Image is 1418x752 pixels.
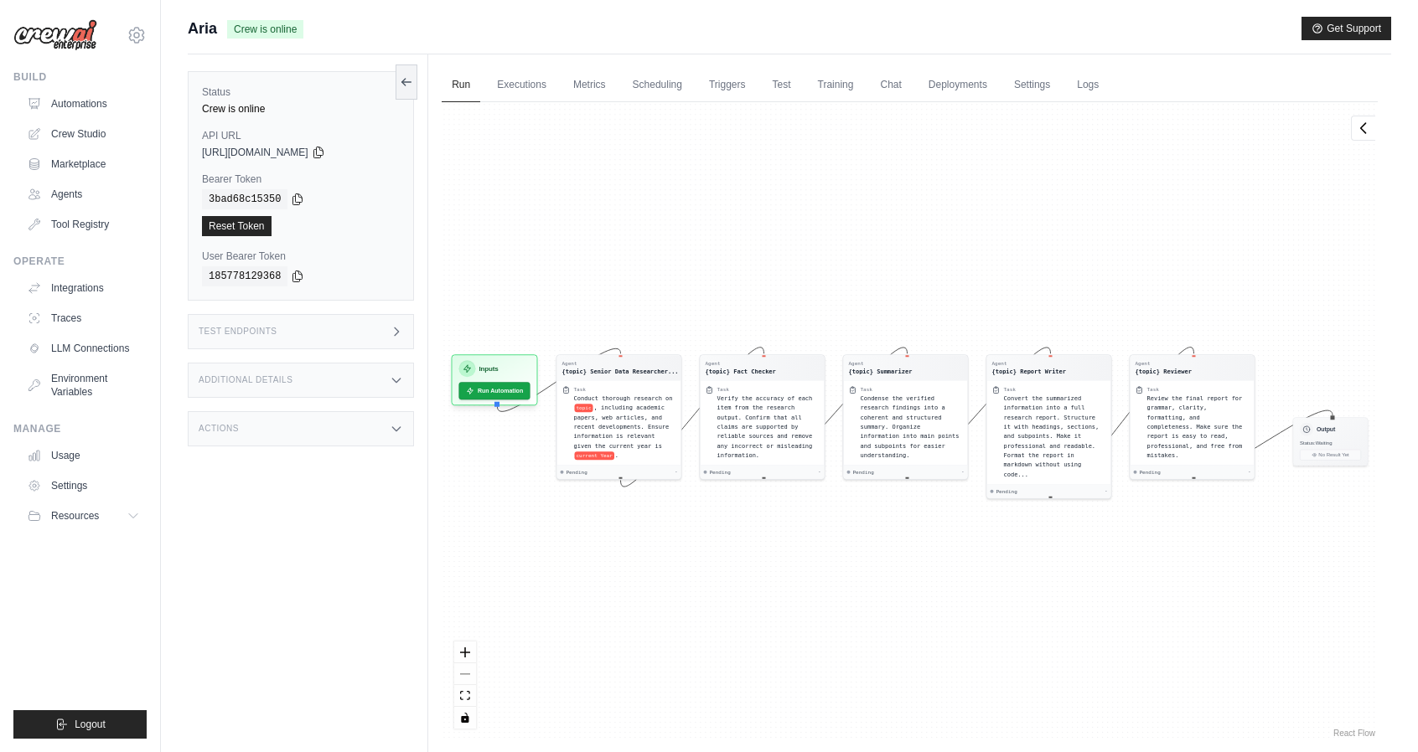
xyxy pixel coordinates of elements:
[199,424,239,434] h3: Actions
[13,422,147,435] div: Manage
[20,502,147,529] button: Resources
[20,275,147,301] a: Integrations
[202,102,400,116] div: Crew is online
[202,85,400,99] label: Status
[75,718,106,731] span: Logout
[20,181,147,208] a: Agents
[202,216,272,236] a: Reset Token
[202,146,308,159] span: [URL][DOMAIN_NAME]
[202,266,287,286] code: 185778129368
[20,121,147,147] a: Crew Studio
[20,365,147,405] a: Environment Variables
[199,375,292,385] h3: Additional Details
[13,70,147,84] div: Build
[20,211,147,238] a: Tool Registry
[202,173,400,186] label: Bearer Token
[20,442,147,469] a: Usage
[202,250,400,263] label: User Bearer Token
[51,509,99,523] span: Resources
[20,335,147,362] a: LLM Connections
[202,189,287,209] code: 3bad68c15350
[202,129,400,142] label: API URL
[20,305,147,332] a: Traces
[13,710,147,739] button: Logout
[13,255,147,268] div: Operate
[13,19,97,51] img: Logo
[20,151,147,178] a: Marketplace
[199,327,277,337] h3: Test Endpoints
[20,90,147,117] a: Automations
[20,472,147,499] a: Settings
